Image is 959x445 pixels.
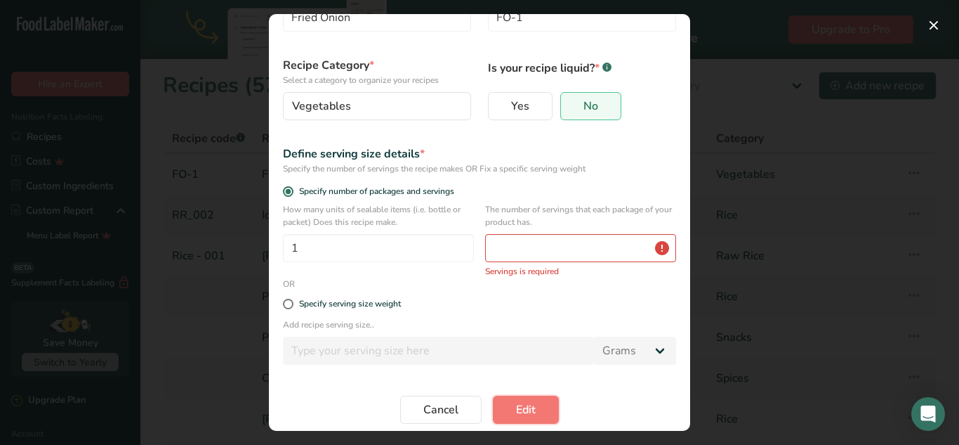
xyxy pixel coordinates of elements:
[283,92,471,120] button: Vegetables
[283,318,676,331] p: Add recipe serving size..
[283,57,471,86] label: Recipe Category
[293,186,454,197] span: Specify number of packages and servings
[283,337,594,365] input: Type your serving size here
[516,401,536,418] span: Edit
[283,162,676,175] div: Specify the number of servings the recipe makes OR Fix a specific serving weight
[400,396,482,424] button: Cancel
[283,203,474,228] p: How many units of sealable items (i.e. bottle or packet) Does this recipe make.
[283,4,471,32] input: Type your recipe name here
[488,4,676,32] input: Type your recipe code here
[283,74,471,86] p: Select a category to organize your recipes
[485,203,676,228] p: The number of servings that each package of your product has.
[583,99,598,113] span: No
[299,299,401,309] div: Specify serving size weight
[485,265,676,278] p: Servings is required
[423,401,458,418] span: Cancel
[283,146,676,162] div: Define serving size details
[911,397,945,431] div: Open Intercom Messenger
[292,98,351,115] span: Vegetables
[511,99,529,113] span: Yes
[493,396,559,424] button: Edit
[488,57,676,77] p: Is your recipe liquid?
[275,278,303,290] div: OR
